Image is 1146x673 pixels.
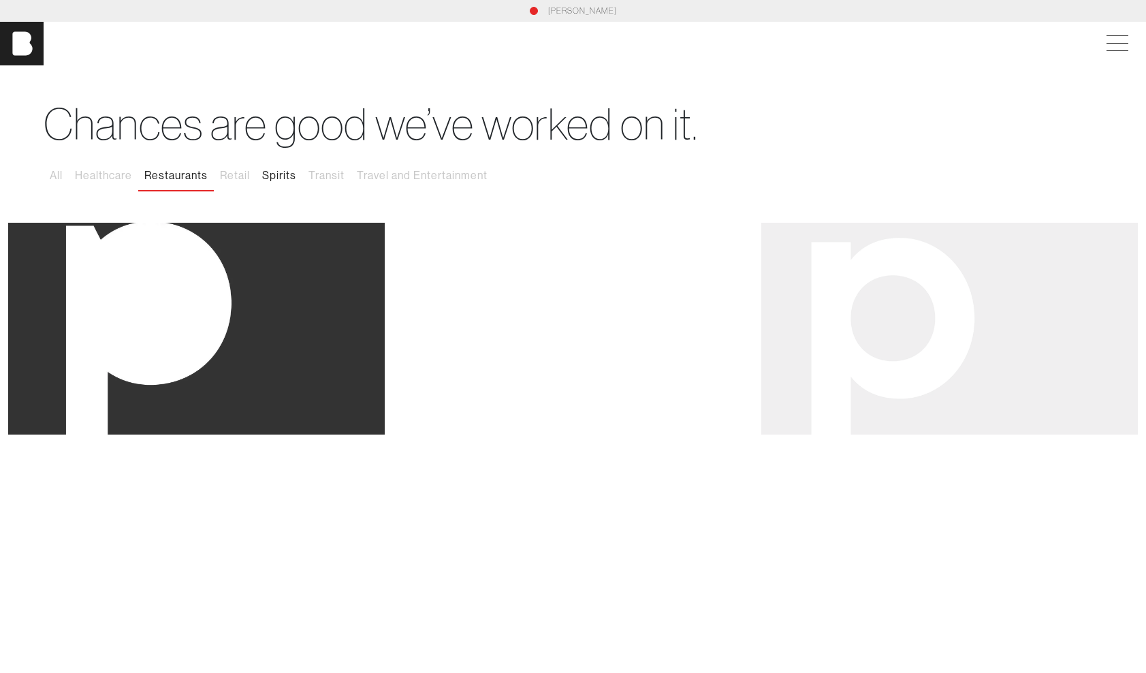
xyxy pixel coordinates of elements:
button: Travel and Entertainment [351,161,494,190]
a: [PERSON_NAME] [548,5,617,17]
h1: Chances are good we’ve worked on it. [44,98,1102,151]
button: Spirits [256,161,302,190]
button: Transit [302,161,351,190]
button: Healthcare [69,161,138,190]
button: All [44,161,69,190]
button: Retail [214,161,256,190]
button: Restaurants [138,161,214,190]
